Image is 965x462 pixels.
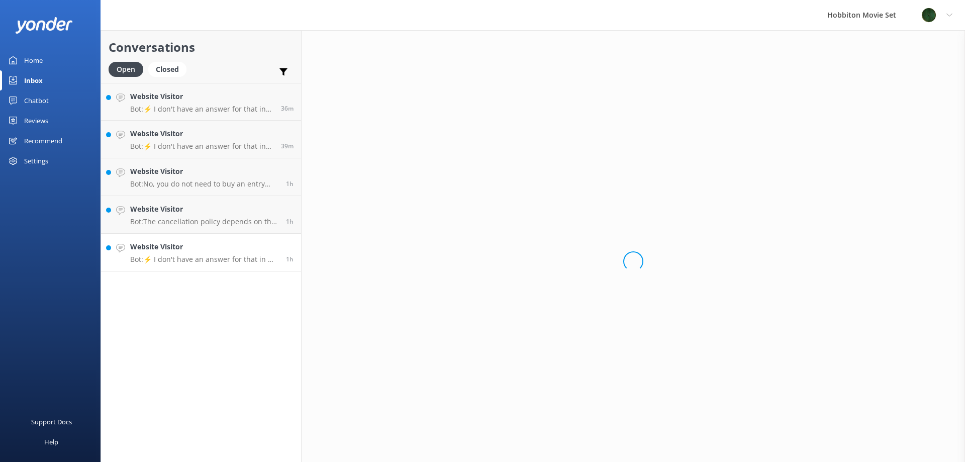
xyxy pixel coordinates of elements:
div: Help [44,432,58,452]
div: Open [109,62,143,77]
h4: Website Visitor [130,241,278,252]
img: yonder-white-logo.png [15,17,73,34]
p: Bot: No, you do not need to buy an entry ticket to visit the souvenir shop at The [GEOGRAPHIC_DATA]. [130,179,278,189]
span: Oct 11 2025 01:06pm (UTC +13:00) Pacific/Auckland [281,142,294,150]
div: Support Docs [31,412,72,432]
h4: Website Visitor [130,204,278,215]
p: Bot: ⚡ I don't have an answer for that in my knowledge base. Please try and rephrase your questio... [130,255,278,264]
span: Oct 11 2025 12:03pm (UTC +13:00) Pacific/Auckland [286,255,294,263]
p: Bot: ⚡ I don't have an answer for that in my knowledge base. Please try and rephrase your questio... [130,142,273,151]
a: Website VisitorBot:⚡ I don't have an answer for that in my knowledge base. Please try and rephras... [101,234,301,271]
img: 34-1625720359.png [921,8,936,23]
div: Closed [148,62,186,77]
span: Oct 11 2025 01:09pm (UTC +13:00) Pacific/Auckland [281,104,294,113]
p: Bot: The cancellation policy depends on the tour product you have booked: - Hobbiton Movie Set to... [130,217,278,226]
p: Bot: ⚡ I don't have an answer for that in my knowledge base. Please try and rephrase your questio... [130,105,273,114]
h4: Website Visitor [130,128,273,139]
a: Website VisitorBot:⚡ I don't have an answer for that in my knowledge base. Please try and rephras... [101,121,301,158]
span: Oct 11 2025 12:14pm (UTC +13:00) Pacific/Auckland [286,217,294,226]
h2: Conversations [109,38,294,57]
div: Inbox [24,70,43,90]
div: Home [24,50,43,70]
span: Oct 11 2025 12:15pm (UTC +13:00) Pacific/Auckland [286,179,294,188]
a: Open [109,63,148,74]
div: Settings [24,151,48,171]
a: Website VisitorBot:⚡ I don't have an answer for that in my knowledge base. Please try and rephras... [101,83,301,121]
h4: Website Visitor [130,166,278,177]
div: Recommend [24,131,62,151]
a: Website VisitorBot:No, you do not need to buy an entry ticket to visit the souvenir shop at The [... [101,158,301,196]
div: Chatbot [24,90,49,111]
a: Closed [148,63,191,74]
h4: Website Visitor [130,91,273,102]
a: Website VisitorBot:The cancellation policy depends on the tour product you have booked: - Hobbito... [101,196,301,234]
div: Reviews [24,111,48,131]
